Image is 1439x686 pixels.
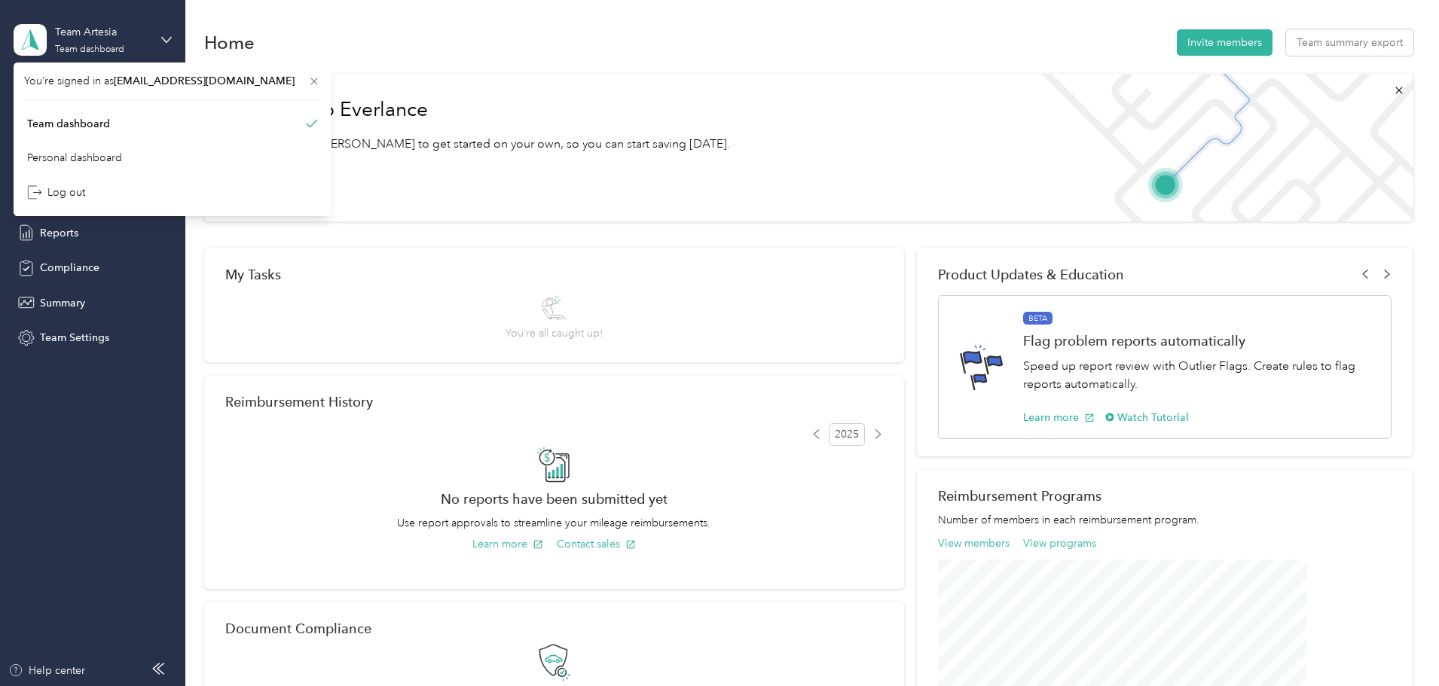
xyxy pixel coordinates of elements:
button: View programs [1023,535,1096,551]
button: Invite members [1177,29,1272,56]
h2: Reimbursement Programs [938,488,1392,504]
span: Summary [40,295,85,311]
span: BETA [1023,312,1053,325]
div: Team dashboard [55,45,124,54]
span: Team Settings [40,330,109,346]
button: Learn more [1023,410,1095,425]
p: Use report approvals to streamline your mileage reimbursements. [225,515,883,531]
button: Contact sales [557,536,636,552]
h1: Flag problem reports automatically [1023,333,1375,349]
p: Read our step-by-[PERSON_NAME] to get started on your own, so you can start saving [DATE]. [225,135,730,154]
div: Team Artesia [55,24,149,40]
h2: Document Compliance [225,620,371,636]
button: Team summary export [1286,29,1413,56]
span: You’re signed in as [24,73,320,89]
button: Watch Tutorial [1105,410,1189,425]
div: Personal dashboard [27,150,122,166]
button: Learn more [472,536,543,552]
button: Help center [8,663,85,678]
div: Team dashboard [27,116,110,132]
h2: Reimbursement History [225,394,373,410]
div: My Tasks [225,267,883,282]
span: Compliance [40,260,99,276]
span: 2025 [829,423,865,446]
p: Speed up report review with Outlier Flags. Create rules to flag reports automatically. [1023,357,1375,394]
span: [EMAIL_ADDRESS][DOMAIN_NAME] [114,75,295,87]
span: Product Updates & Education [938,267,1124,282]
h2: No reports have been submitted yet [225,491,883,507]
span: Reports [40,225,78,241]
img: Welcome to everlance [1026,74,1413,221]
h1: Home [204,35,255,50]
h1: Welcome to Everlance [225,98,730,122]
button: View members [938,535,1010,551]
span: You’re all caught up! [506,325,603,341]
p: Number of members in each reimbursement program. [938,512,1392,528]
div: Log out [27,184,85,200]
iframe: Everlance-gr Chat Button Frame [1355,602,1439,686]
